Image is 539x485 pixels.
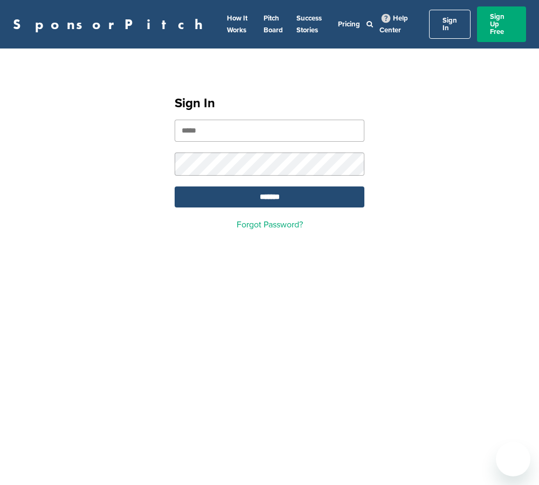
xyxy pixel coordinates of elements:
a: Help Center [379,12,408,37]
a: Pitch Board [264,14,283,34]
a: Sign In [429,10,471,39]
a: How It Works [227,14,247,34]
a: Success Stories [296,14,322,34]
iframe: Button to launch messaging window [496,442,530,476]
a: SponsorPitch [13,17,210,31]
a: Forgot Password? [237,219,303,230]
a: Sign Up Free [477,6,526,42]
a: Pricing [338,20,360,29]
h1: Sign In [175,94,364,113]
